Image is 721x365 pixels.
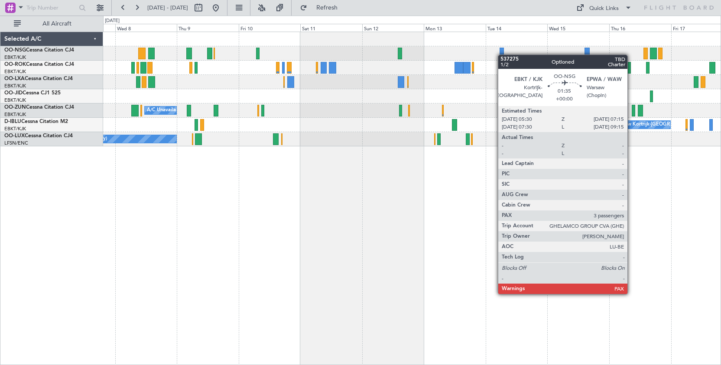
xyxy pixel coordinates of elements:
[10,17,94,31] button: All Aircraft
[4,76,25,81] span: OO-LXA
[300,24,362,32] div: Sat 11
[4,105,26,110] span: OO-ZUN
[4,83,26,89] a: EBKT/KJK
[239,24,301,32] div: Fri 10
[572,1,636,15] button: Quick Links
[4,140,28,146] a: LFSN/ENC
[4,76,73,81] a: OO-LXACessna Citation CJ4
[105,17,120,25] div: [DATE]
[4,90,61,96] a: OO-JIDCessna CJ1 525
[547,24,609,32] div: Wed 15
[589,4,619,13] div: Quick Links
[147,104,285,117] div: A/C Unavailable [GEOGRAPHIC_DATA]-[GEOGRAPHIC_DATA]
[4,54,26,61] a: EBKT/KJK
[4,62,26,67] span: OO-ROK
[4,48,26,53] span: OO-NSG
[4,48,74,53] a: OO-NSGCessna Citation CJ4
[4,105,74,110] a: OO-ZUNCessna Citation CJ4
[4,133,25,139] span: OO-LUX
[177,24,239,32] div: Thu 9
[4,68,26,75] a: EBKT/KJK
[296,1,348,15] button: Refresh
[4,97,26,103] a: EBKT/KJK
[115,24,177,32] div: Wed 8
[362,24,424,32] div: Sun 12
[4,111,26,118] a: EBKT/KJK
[611,118,701,131] div: No Crew Kortrijk-[GEOGRAPHIC_DATA]
[26,1,76,14] input: Trip Number
[609,24,671,32] div: Thu 16
[309,5,345,11] span: Refresh
[424,24,486,32] div: Mon 13
[4,119,21,124] span: D-IBLU
[23,21,91,27] span: All Aircraft
[486,24,548,32] div: Tue 14
[4,119,68,124] a: D-IBLUCessna Citation M2
[4,62,74,67] a: OO-ROKCessna Citation CJ4
[147,4,188,12] span: [DATE] - [DATE]
[4,90,23,96] span: OO-JID
[4,126,26,132] a: EBKT/KJK
[4,133,73,139] a: OO-LUXCessna Citation CJ4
